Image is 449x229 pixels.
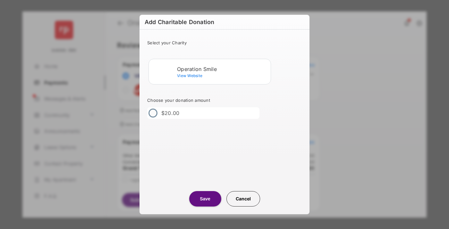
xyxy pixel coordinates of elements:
label: $20.00 [161,110,180,116]
h6: Add Charitable Donation [140,15,309,30]
span: View Website [177,73,202,78]
button: Save [189,191,221,207]
span: Select your Charity [147,40,187,45]
button: Cancel [226,191,260,207]
span: Choose your donation amount [147,98,210,103]
div: Operation Smile [177,66,268,72]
